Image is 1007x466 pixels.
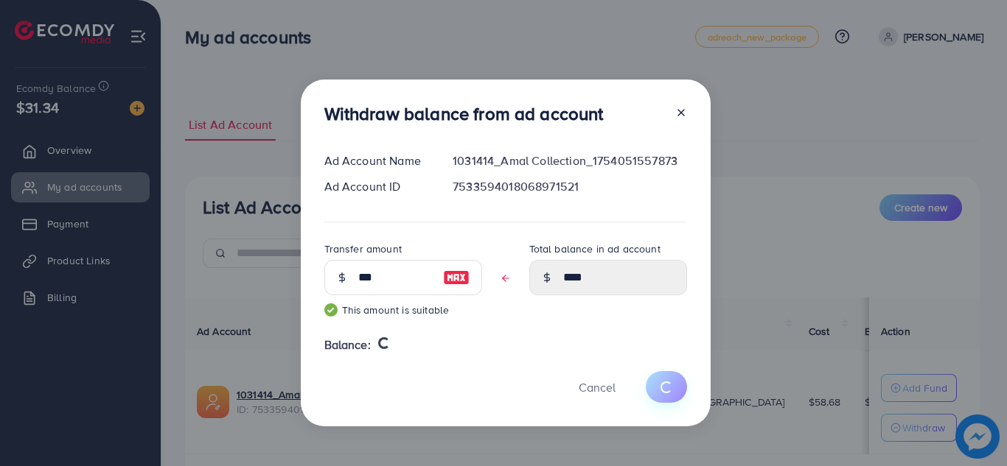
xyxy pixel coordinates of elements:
[441,152,698,169] div: 1031414_Amal Collection_1754051557873
[324,303,338,317] img: guide
[441,178,698,195] div: 7533594018068971521
[324,241,402,256] label: Transfer amount
[313,152,442,169] div: Ad Account Name
[443,269,470,286] img: image
[324,303,482,317] small: This amount is suitable
[579,379,616,395] span: Cancel
[324,103,604,124] h3: Withdraw balance from ad account
[560,371,634,403] button: Cancel
[529,241,661,256] label: Total balance in ad account
[313,178,442,195] div: Ad Account ID
[324,336,371,353] span: Balance:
